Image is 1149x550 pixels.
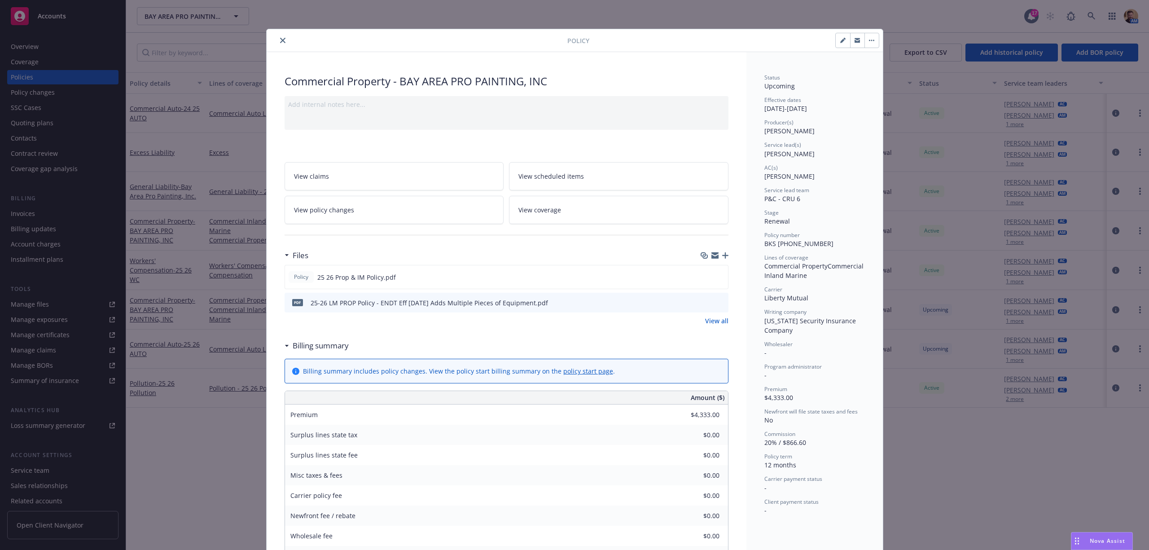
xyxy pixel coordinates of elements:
span: Newfront will file state taxes and fees [764,408,858,415]
div: Files [285,250,308,261]
span: Wholesaler [764,340,793,348]
span: Status [764,74,780,81]
span: $4,333.00 [764,393,793,402]
span: Policy [292,273,310,281]
span: Surplus lines state tax [290,431,357,439]
span: [PERSON_NAME] [764,172,815,180]
span: Commission [764,430,795,438]
button: preview file [717,298,725,308]
span: - [764,348,767,357]
input: 0.00 [667,529,725,543]
span: Premium [764,385,787,393]
span: Newfront fee / rebate [290,511,355,520]
a: View all [705,316,728,326]
span: Program administrator [764,363,822,370]
button: Nova Assist [1071,532,1133,550]
span: Commercial Inland Marine [764,262,865,280]
span: View claims [294,172,329,181]
span: Stage [764,209,779,216]
input: 0.00 [667,449,725,462]
input: 0.00 [667,428,725,442]
span: BKS [PHONE_NUMBER] [764,239,833,248]
a: View claims [285,162,504,190]
span: AC(s) [764,164,778,172]
span: Nova Assist [1090,537,1125,545]
span: [PERSON_NAME] [764,150,815,158]
div: 25-26 LM PROP Policy - ENDT Eff [DATE] Adds Multiple Pieces of Equipment.pdf [311,298,548,308]
input: 0.00 [667,489,725,502]
span: Commercial Property [764,262,828,270]
span: Misc taxes & fees [290,471,342,480]
span: Amount ($) [691,393,724,402]
span: 25 26 Prop & IM Policy.pdf [317,273,396,282]
button: close [277,35,288,46]
span: Renewal [764,217,790,225]
span: Wholesale fee [290,532,333,540]
span: No [764,416,773,424]
button: download file [702,298,710,308]
a: View scheduled items [509,162,728,190]
span: Carrier [764,286,782,293]
button: preview file [716,273,724,282]
span: Policy term [764,453,792,460]
div: [DATE] - [DATE] [764,96,865,113]
span: Carrier policy fee [290,491,342,500]
span: Policy [567,36,589,45]
div: Billing summary [285,340,349,352]
span: pdf [292,299,303,306]
span: Surplus lines state fee [290,451,358,459]
span: Carrier payment status [764,475,822,483]
div: Billing summary includes policy changes. View the policy start billing summary on the . [303,366,615,376]
h3: Billing summary [293,340,349,352]
input: 0.00 [667,408,725,422]
span: Client payment status [764,498,819,506]
span: [PERSON_NAME] [764,127,815,135]
button: download file [702,273,709,282]
span: Liberty Mutual [764,294,808,302]
span: View coverage [518,205,561,215]
span: Writing company [764,308,807,316]
a: policy start page [563,367,613,375]
span: Upcoming [764,82,795,90]
span: View policy changes [294,205,354,215]
span: Producer(s) [764,119,794,126]
h3: Files [293,250,308,261]
span: - [764,371,767,379]
span: Service lead team [764,186,809,194]
span: Policy number [764,231,800,239]
span: View scheduled items [518,172,584,181]
a: View coverage [509,196,728,224]
span: P&C - CRU 6 [764,194,800,203]
a: View policy changes [285,196,504,224]
input: 0.00 [667,469,725,482]
span: Service lead(s) [764,141,801,149]
span: 12 months [764,461,796,469]
div: Commercial Property - BAY AREA PRO PAINTING, INC [285,74,728,89]
div: Drag to move [1071,532,1083,550]
span: [US_STATE] Security Insurance Company [764,317,858,334]
span: Effective dates [764,96,801,104]
input: 0.00 [667,509,725,523]
span: Premium [290,410,318,419]
span: - [764,484,767,492]
div: Add internal notes here... [288,100,725,109]
span: - [764,506,767,515]
span: 20% / $866.60 [764,438,806,447]
span: Lines of coverage [764,254,808,261]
